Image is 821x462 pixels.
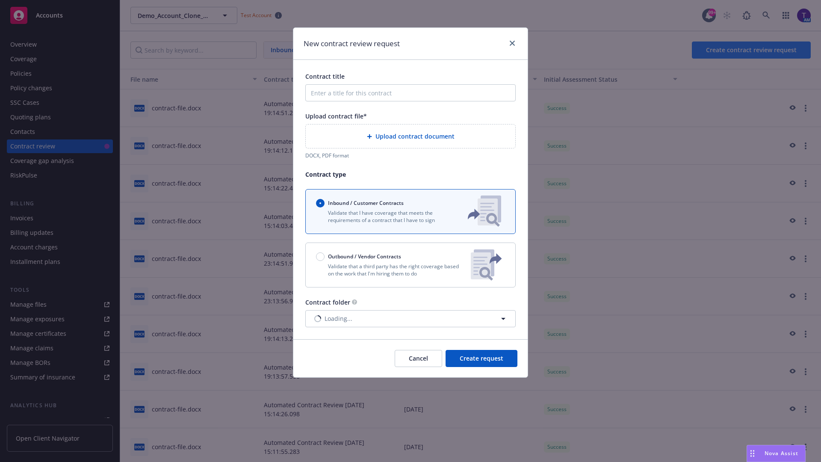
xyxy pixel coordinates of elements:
[316,209,454,224] p: Validate that I have coverage that meets the requirements of a contract that I have to sign
[328,199,404,207] span: Inbound / Customer Contracts
[316,199,325,207] input: Inbound / Customer Contracts
[409,354,428,362] span: Cancel
[305,170,516,179] p: Contract type
[747,445,758,462] div: Drag to move
[305,124,516,148] div: Upload contract document
[305,84,516,101] input: Enter a title for this contract
[765,450,798,457] span: Nova Assist
[305,310,516,327] button: Loading...
[395,350,442,367] button: Cancel
[305,298,350,306] span: Contract folder
[446,350,517,367] button: Create request
[328,253,401,260] span: Outbound / Vendor Contracts
[507,38,517,48] a: close
[305,112,367,120] span: Upload contract file*
[316,252,325,261] input: Outbound / Vendor Contracts
[316,263,464,277] p: Validate that a third party has the right coverage based on the work that I'm hiring them to do
[305,72,345,80] span: Contract title
[747,445,806,462] button: Nova Assist
[375,132,455,141] span: Upload contract document
[460,354,503,362] span: Create request
[325,314,352,323] span: Loading...
[304,38,400,49] h1: New contract review request
[305,152,516,159] div: DOCX, PDF format
[305,243,516,287] button: Outbound / Vendor ContractsValidate that a third party has the right coverage based on the work t...
[305,189,516,234] button: Inbound / Customer ContractsValidate that I have coverage that meets the requirements of a contra...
